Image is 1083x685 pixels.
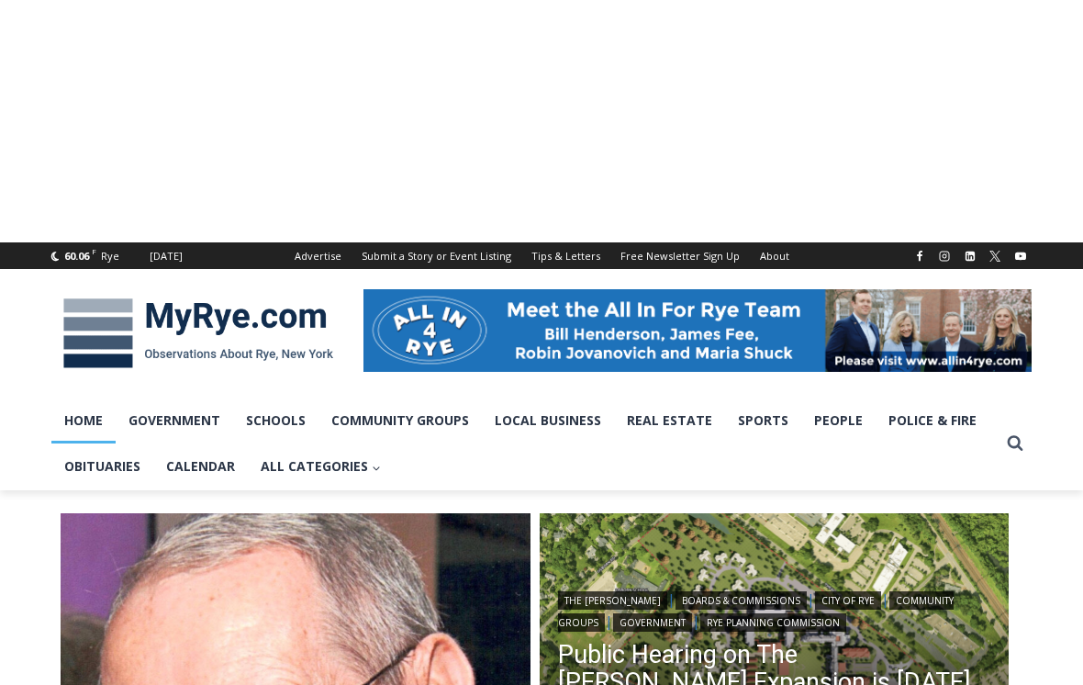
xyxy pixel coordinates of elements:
[933,245,955,267] a: Instagram
[285,242,352,269] a: Advertise
[150,248,183,264] div: [DATE]
[750,242,799,269] a: About
[610,242,750,269] a: Free Newsletter Sign Up
[614,398,725,444] a: Real Estate
[558,591,667,610] a: The [PERSON_NAME]
[675,591,807,610] a: Boards & Commissions
[248,444,394,489] a: All Categories
[116,398,233,444] a: Government
[51,398,116,444] a: Home
[51,398,999,490] nav: Primary Navigation
[1010,245,1032,267] a: YouTube
[999,427,1032,460] button: View Search Form
[909,245,931,267] a: Facebook
[64,249,89,263] span: 60.06
[815,591,881,610] a: City of Rye
[558,591,954,632] a: Community Groups
[725,398,801,444] a: Sports
[51,286,345,381] img: MyRye.com
[984,245,1006,267] a: X
[318,398,482,444] a: Community Groups
[700,613,846,632] a: Rye Planning Commission
[363,289,1032,372] img: All in for Rye
[801,398,876,444] a: People
[261,456,381,477] span: All Categories
[233,398,318,444] a: Schools
[352,242,521,269] a: Submit a Story or Event Listing
[521,242,610,269] a: Tips & Letters
[613,613,692,632] a: Government
[482,398,614,444] a: Local Business
[959,245,981,267] a: Linkedin
[285,242,799,269] nav: Secondary Navigation
[153,444,248,489] a: Calendar
[558,588,991,632] div: | | | | |
[51,444,153,489] a: Obituaries
[92,246,96,256] span: F
[876,398,989,444] a: Police & Fire
[101,248,119,264] div: Rye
